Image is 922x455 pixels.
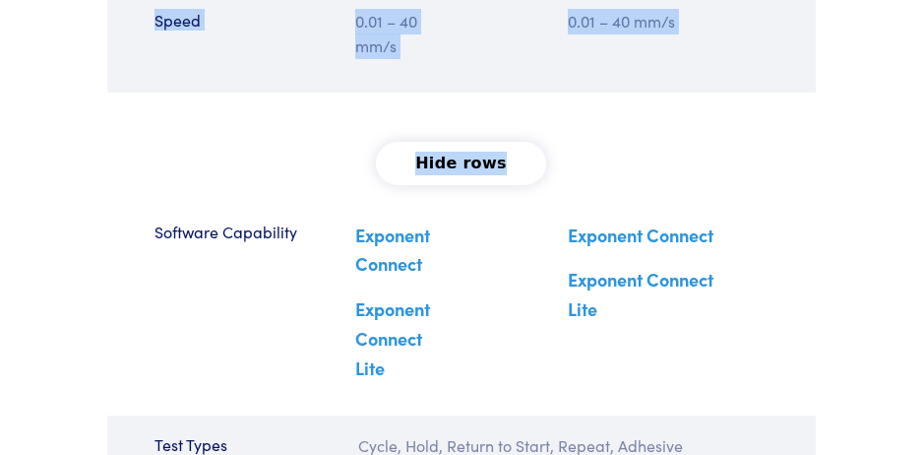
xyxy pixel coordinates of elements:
[355,296,430,379] a: Exponent Connect Lite
[154,221,332,242] h6: Software Capability
[154,433,332,455] h6: Test Types
[568,267,713,321] a: Exponent Connect Lite
[355,223,430,277] a: Exponent Connect
[376,142,546,185] button: Hide rows
[568,223,713,247] a: Exponent Connect
[355,9,450,59] p: 0.01 – 40 mm/s
[154,9,332,31] h6: Speed
[568,9,745,34] p: 0.01 – 40 mm/s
